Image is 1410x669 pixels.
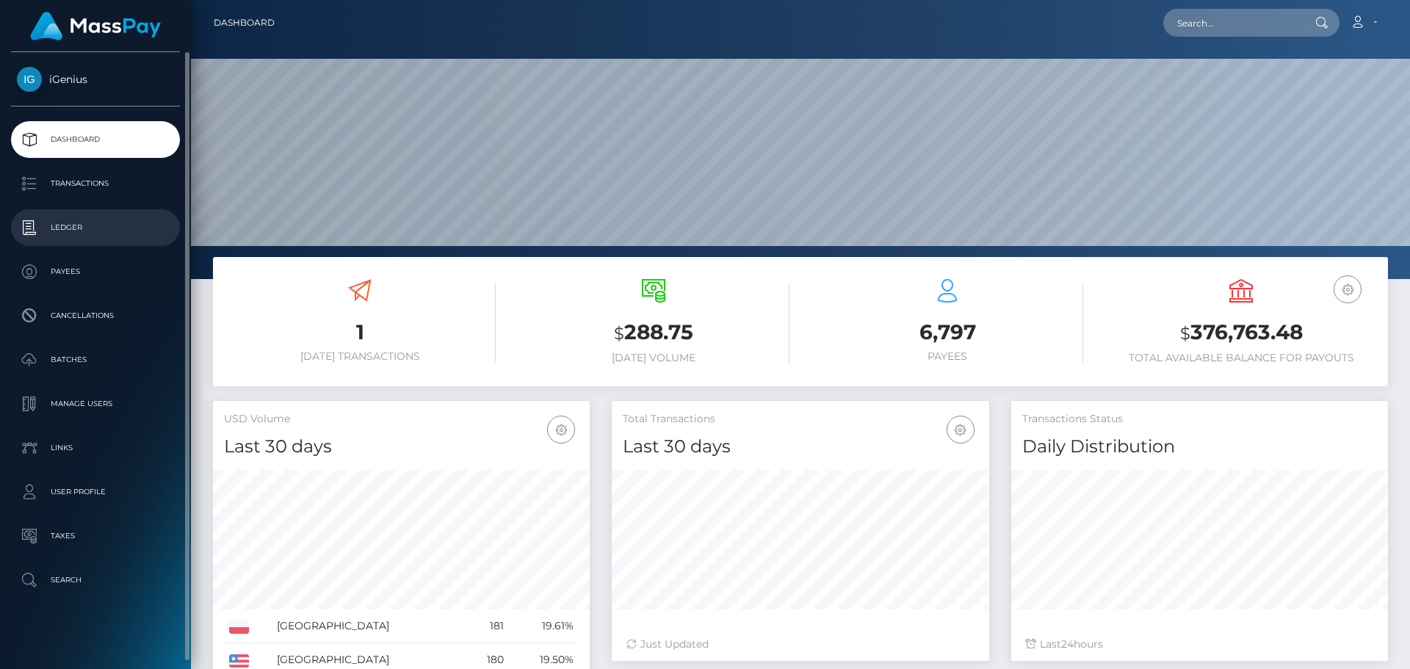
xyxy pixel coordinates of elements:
[229,654,249,668] img: US.png
[1061,637,1074,651] span: 24
[1022,412,1377,427] h5: Transactions Status
[626,637,974,652] div: Just Updated
[17,305,174,327] p: Cancellations
[17,67,42,92] img: iGenius
[272,610,466,643] td: [GEOGRAPHIC_DATA]
[11,121,180,158] a: Dashboard
[11,430,180,466] a: Links
[17,173,174,195] p: Transactions
[509,610,579,643] td: 19.61%
[11,474,180,510] a: User Profile
[11,73,180,86] span: iGenius
[229,621,249,634] img: PL.png
[17,569,174,591] p: Search
[11,518,180,554] a: Taxes
[466,610,510,643] td: 181
[11,165,180,202] a: Transactions
[1180,323,1190,344] small: $
[17,217,174,239] p: Ledger
[17,437,174,459] p: Links
[1026,637,1373,652] div: Last hours
[1105,318,1377,348] h3: 376,763.48
[11,562,180,599] a: Search
[224,350,496,363] h6: [DATE] Transactions
[17,525,174,547] p: Taxes
[11,341,180,378] a: Batches
[811,350,1083,363] h6: Payees
[224,412,579,427] h5: USD Volume
[17,349,174,371] p: Batches
[224,434,579,460] h4: Last 30 days
[11,209,180,246] a: Ledger
[30,12,161,40] img: MassPay Logo
[623,434,977,460] h4: Last 30 days
[224,318,496,347] h3: 1
[1163,9,1301,37] input: Search...
[11,386,180,422] a: Manage Users
[614,323,624,344] small: $
[518,352,789,364] h6: [DATE] Volume
[17,129,174,151] p: Dashboard
[17,393,174,415] p: Manage Users
[17,481,174,503] p: User Profile
[811,318,1083,347] h3: 6,797
[1105,352,1377,364] h6: Total Available Balance for Payouts
[11,253,180,290] a: Payees
[518,318,789,348] h3: 288.75
[214,7,275,38] a: Dashboard
[1022,434,1377,460] h4: Daily Distribution
[11,297,180,334] a: Cancellations
[623,412,977,427] h5: Total Transactions
[17,261,174,283] p: Payees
